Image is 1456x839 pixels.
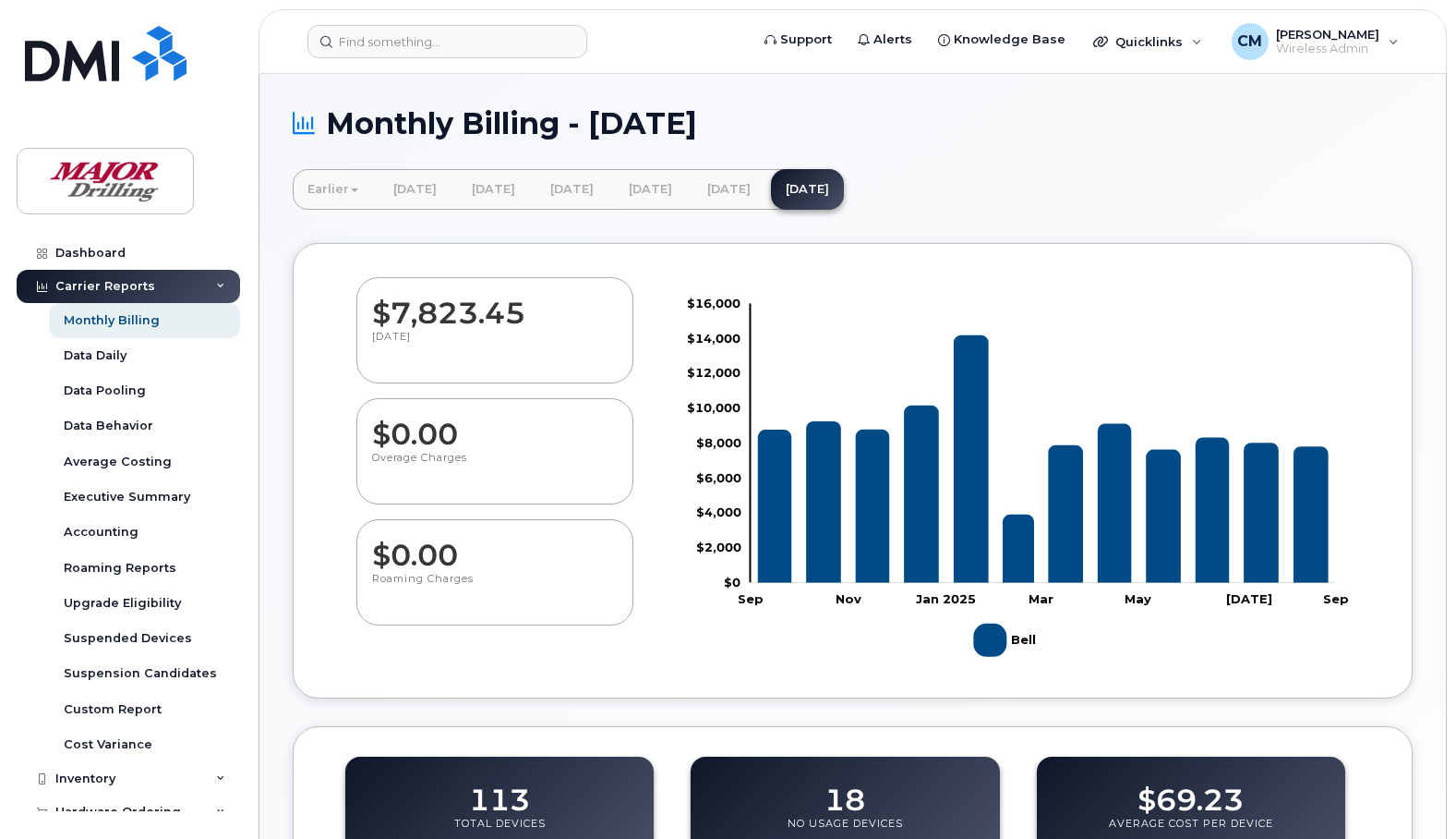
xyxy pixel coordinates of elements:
[824,765,865,817] dd: 18
[916,591,976,606] tspan: Jan 2025
[293,169,373,210] a: Earlier
[469,765,530,817] dd: 113
[724,575,740,590] tspan: $0
[1323,591,1349,606] tspan: Sep
[379,169,451,210] a: [DATE]
[293,107,1413,140] h1: Monthly Billing - [DATE]
[687,296,740,310] tspan: $16,000
[973,616,1040,664] g: Legend
[687,296,1350,664] g: Chart
[372,520,618,572] dd: $0.00
[696,470,741,485] tspan: $6,000
[1029,591,1053,606] tspan: Mar
[1226,591,1272,606] tspan: [DATE]
[372,278,618,330] dd: $7,823.45
[687,366,740,381] tspan: $12,000
[771,169,844,210] a: [DATE]
[614,169,687,210] a: [DATE]
[692,169,765,210] a: [DATE]
[687,400,740,415] tspan: $10,000
[687,331,740,346] tspan: $14,000
[1137,765,1244,817] dd: $69.23
[457,169,530,210] a: [DATE]
[738,591,764,606] tspan: Sep
[696,540,741,554] tspan: $2,000
[372,330,618,363] p: [DATE]
[757,335,1328,583] g: Bell
[372,451,618,484] p: Overage Charges
[973,616,1040,664] g: Bell
[696,435,741,450] tspan: $8,000
[1125,591,1151,606] tspan: May
[696,505,741,520] tspan: $4,000
[372,572,618,605] p: Roaming Charges
[836,591,861,606] tspan: Nov
[372,399,618,451] dd: $0.00
[535,169,608,210] a: [DATE]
